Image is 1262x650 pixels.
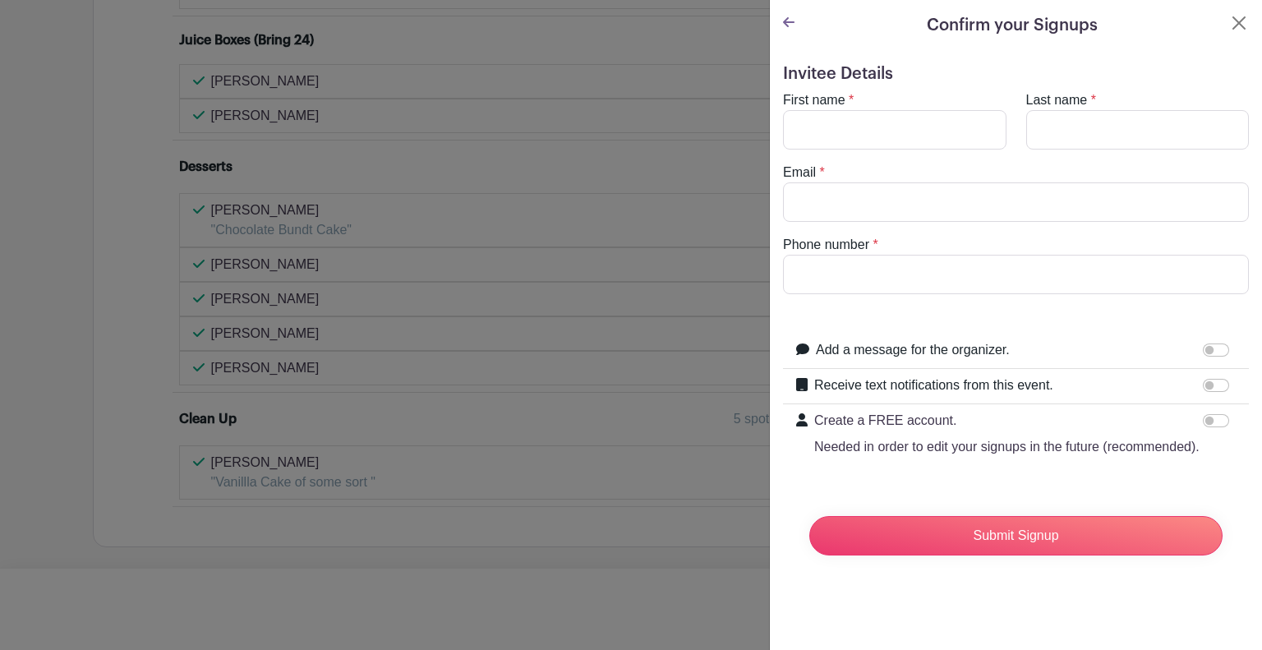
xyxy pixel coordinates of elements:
[816,340,1010,360] label: Add a message for the organizer.
[927,13,1098,38] h5: Confirm your Signups
[809,516,1223,555] input: Submit Signup
[783,90,845,110] label: First name
[1229,13,1249,33] button: Close
[814,411,1200,431] p: Create a FREE account.
[783,163,816,182] label: Email
[1026,90,1088,110] label: Last name
[783,64,1249,84] h5: Invitee Details
[814,376,1053,395] label: Receive text notifications from this event.
[783,235,869,255] label: Phone number
[814,437,1200,457] p: Needed in order to edit your signups in the future (recommended).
